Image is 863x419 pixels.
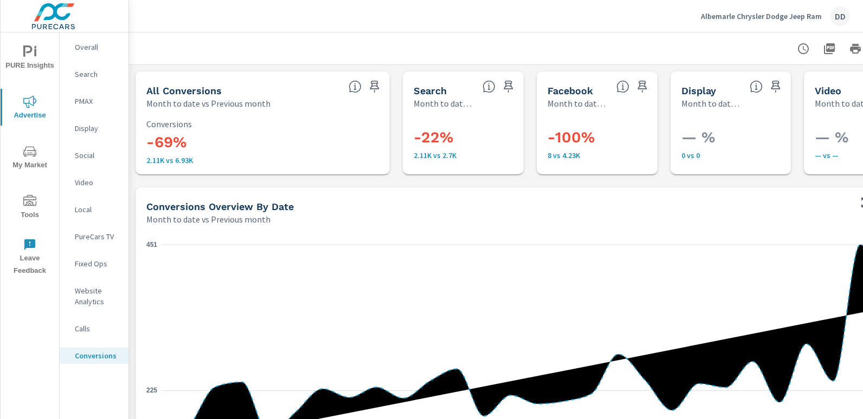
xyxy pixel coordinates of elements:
[75,96,120,107] p: PMAX
[146,201,294,212] h5: Conversions Overview By Date
[701,11,822,21] p: Albemarle Chrysler Dodge Jeep Ram
[548,151,691,160] p: 8 vs 4,228
[75,350,120,361] p: Conversions
[681,128,825,147] h3: — %
[414,128,557,147] h3: -22%
[75,69,120,80] p: Search
[414,85,447,96] h5: Search
[815,85,841,96] h5: Video
[146,119,379,129] p: Conversions
[60,39,128,55] div: Overall
[60,320,128,337] div: Calls
[634,78,651,95] span: Save this to your personalized report
[146,97,271,110] p: Month to date vs Previous month
[75,258,120,269] p: Fixed Ops
[75,42,120,53] p: Overall
[60,66,128,82] div: Search
[819,38,840,60] button: "Export Report to PDF"
[681,151,825,160] p: 0 vs 0
[1,32,59,281] div: nav menu
[146,241,157,248] text: 451
[414,97,474,110] p: Month to date vs Previous month
[75,285,120,307] p: Website Analytics
[414,151,557,160] p: 2,107 vs 2,704
[60,174,128,191] div: Video
[146,133,379,152] h3: -69%
[366,78,383,95] span: Save this to your personalized report
[146,213,271,226] p: Month to date vs Previous month
[75,323,120,334] p: Calls
[75,150,120,161] p: Social
[4,195,56,221] span: Tools
[75,123,120,134] p: Display
[750,80,763,93] span: Display Conversions include Actions, Leads and Unmapped Conversions
[616,80,629,93] span: All conversions reported from Facebook with duplicates filtered out
[830,6,850,26] div: DD
[60,201,128,218] div: Local
[4,95,56,122] span: Advertise
[681,85,716,96] h5: Display
[548,85,593,96] h5: Facebook
[4,238,56,277] span: Leave Feedback
[548,128,691,147] h3: -100%
[482,80,495,93] span: Search Conversions include Actions, Leads and Unmapped Conversions.
[75,177,120,188] p: Video
[4,145,56,172] span: My Market
[60,120,128,136] div: Display
[60,283,128,310] div: Website Analytics
[146,85,222,96] h5: All Conversions
[60,348,128,364] div: Conversions
[548,97,608,110] p: Month to date vs Previous month
[60,256,128,272] div: Fixed Ops
[60,228,128,245] div: PureCars TV
[681,97,742,110] p: Month to date vs Previous month
[767,78,784,95] span: Save this to your personalized report
[60,93,128,109] div: PMAX
[4,45,56,72] span: PURE Insights
[146,387,157,394] text: 225
[75,204,120,215] p: Local
[349,80,362,93] span: All Conversions include Actions, Leads and Unmapped Conversions
[146,156,379,165] p: 2.11K vs 6.93K
[60,147,128,163] div: Social
[75,231,120,242] p: PureCars TV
